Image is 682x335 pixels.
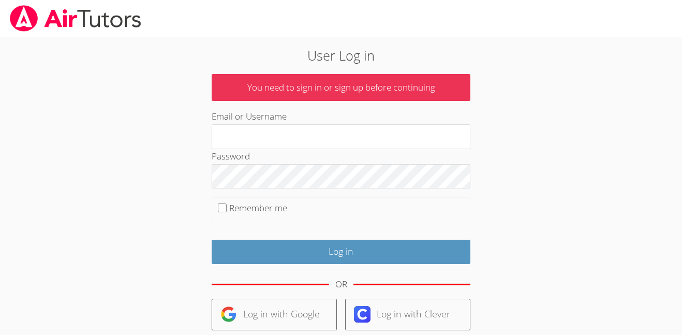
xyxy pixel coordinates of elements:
[212,240,470,264] input: Log in
[212,299,337,330] a: Log in with Google
[354,306,370,323] img: clever-logo-6eab21bc6e7a338710f1a6ff85c0baf02591cd810cc4098c63d3a4b26e2feb20.svg
[345,299,470,330] a: Log in with Clever
[212,74,470,101] p: You need to sign in or sign up before continuing
[157,46,525,65] h2: User Log in
[229,202,287,214] label: Remember me
[212,110,287,122] label: Email or Username
[335,277,347,292] div: OR
[220,306,237,323] img: google-logo-50288ca7cdecda66e5e0955fdab243c47b7ad437acaf1139b6f446037453330a.svg
[212,150,250,162] label: Password
[9,5,142,32] img: airtutors_banner-c4298cdbf04f3fff15de1276eac7730deb9818008684d7c2e4769d2f7ddbe033.png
